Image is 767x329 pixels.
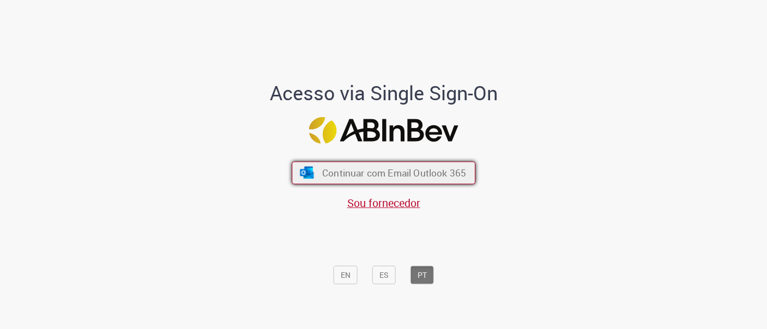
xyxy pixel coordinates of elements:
h1: Acesso via Single Sign-On [232,82,535,104]
button: ícone Azure/Microsoft 360 Continuar com Email Outlook 365 [292,161,475,184]
a: Sou fornecedor [347,196,420,210]
button: ES [372,266,396,284]
span: Continuar com Email Outlook 365 [322,166,466,179]
button: PT [410,266,434,284]
img: ícone Azure/Microsoft 360 [299,167,315,179]
button: EN [334,266,358,284]
img: Logo ABInBev [309,117,458,143]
